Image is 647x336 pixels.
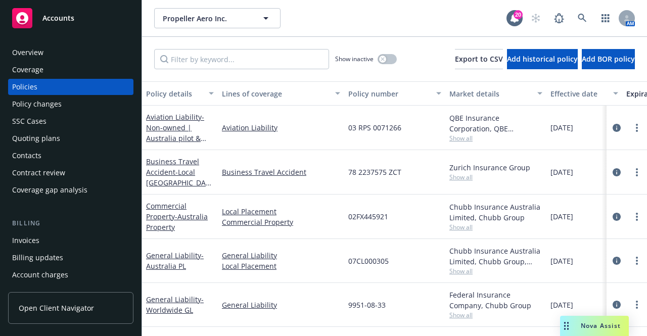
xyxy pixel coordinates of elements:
span: Show all [449,134,542,142]
a: circleInformation [611,255,623,267]
a: Coverage gap analysis [8,182,133,198]
a: circleInformation [611,122,623,134]
a: Commercial Property [146,201,208,232]
div: Contract review [12,165,65,181]
a: Invoices [8,232,133,249]
span: 02FX445921 [348,211,388,222]
div: Coverage [12,62,43,78]
span: Add BOR policy [582,54,635,64]
a: Commercial Property [222,217,340,227]
div: 20 [514,10,523,19]
div: QBE Insurance Corporation, QBE Insurance Group [449,113,542,134]
span: - Australia Property [146,212,208,232]
button: Market details [445,81,546,106]
span: Nova Assist [581,321,621,330]
span: [DATE] [550,256,573,266]
a: Quoting plans [8,130,133,147]
input: Filter by keyword... [154,49,329,69]
span: Propeller Aero Inc. [163,13,250,24]
a: General Liability [222,300,340,310]
div: Invoices [12,232,39,249]
a: Overview [8,44,133,61]
a: more [631,211,643,223]
a: Accounts [8,4,133,32]
div: Effective date [550,88,607,99]
div: Policy details [146,88,203,99]
a: Policies [8,79,133,95]
span: [DATE] [550,122,573,133]
a: Business Travel Accident [222,167,340,177]
a: Report a Bug [549,8,569,28]
a: Local Placement [222,261,340,271]
button: Policy details [142,81,218,106]
div: Market details [449,88,531,99]
a: Aviation Liability [146,112,204,154]
div: SSC Cases [12,113,47,129]
div: Federal Insurance Company, Chubb Group [449,290,542,311]
a: Account charges [8,267,133,283]
span: [DATE] [550,211,573,222]
a: Start snowing [526,8,546,28]
span: 07CL000305 [348,256,389,266]
a: SSC Cases [8,113,133,129]
a: Aviation Liability [222,122,340,133]
div: Lines of coverage [222,88,329,99]
div: Policies [12,79,37,95]
div: Contacts [12,148,41,164]
a: circleInformation [611,211,623,223]
div: Coverage gap analysis [12,182,87,198]
span: Show inactive [335,55,374,63]
span: [DATE] [550,167,573,177]
a: Contacts [8,148,133,164]
a: circleInformation [611,166,623,178]
div: Billing [8,218,133,228]
button: Add BOR policy [582,49,635,69]
a: Search [572,8,592,28]
span: - Local [GEOGRAPHIC_DATA] [146,167,211,198]
a: Contract review [8,165,133,181]
span: Show all [449,223,542,231]
a: more [631,166,643,178]
a: circleInformation [611,299,623,311]
button: Policy number [344,81,445,106]
button: Add historical policy [507,49,578,69]
div: Quoting plans [12,130,60,147]
div: Account charges [12,267,68,283]
div: Chubb Insurance Australia Limited, Chubb Group [449,202,542,223]
div: Zurich Insurance Group [449,162,542,173]
a: more [631,255,643,267]
a: General Liability [222,250,340,261]
button: Export to CSV [455,49,503,69]
a: Switch app [595,8,616,28]
div: Overview [12,44,43,61]
span: Open Client Navigator [19,303,94,313]
span: 03 RPS 0071266 [348,122,401,133]
span: Show all [449,267,542,275]
span: 78 2237575 ZCT [348,167,401,177]
span: Add historical policy [507,54,578,64]
button: Propeller Aero Inc. [154,8,281,28]
a: General Liability [146,251,204,271]
span: Export to CSV [455,54,503,64]
button: Effective date [546,81,622,106]
button: Lines of coverage [218,81,344,106]
a: Coverage [8,62,133,78]
a: Billing updates [8,250,133,266]
span: [DATE] [550,300,573,310]
div: Policy number [348,88,430,99]
span: Show all [449,173,542,181]
span: Show all [449,311,542,319]
div: Chubb Insurance Australia Limited, Chubb Group, Chubb Group (International) [449,246,542,267]
button: Nova Assist [560,316,629,336]
a: more [631,299,643,311]
a: General Liability [146,295,204,315]
div: Policy changes [12,96,62,112]
div: Drag to move [560,316,573,336]
div: Billing updates [12,250,63,266]
a: more [631,122,643,134]
span: 9951-08-33 [348,300,386,310]
a: Policy changes [8,96,133,112]
a: Business Travel Accident [146,157,210,198]
span: Accounts [42,14,74,22]
a: Local Placement [222,206,340,217]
